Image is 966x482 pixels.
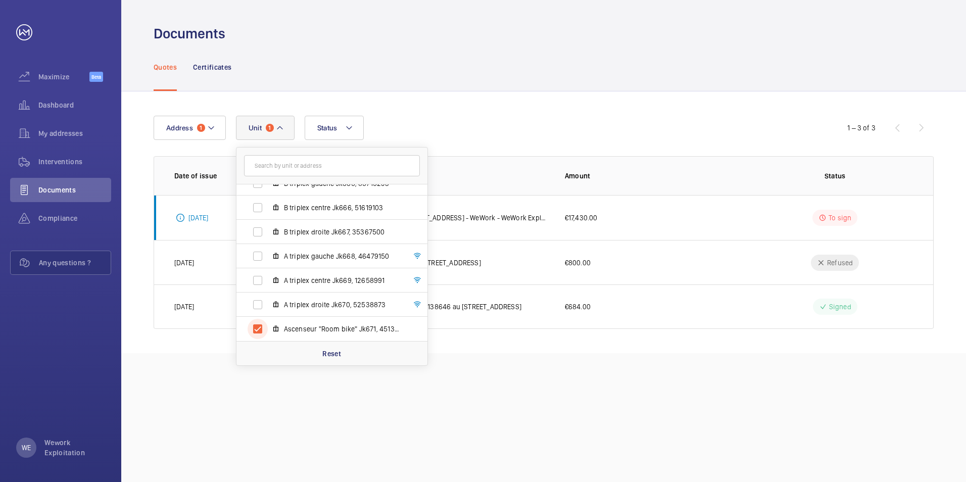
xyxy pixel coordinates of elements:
p: Date of issue [174,171,347,181]
p: WE [22,443,31,453]
p: Amount [565,171,741,181]
p: To sign [829,213,851,223]
p: Q00021048 - [STREET_ADDRESS] - WeWork - WeWork Exploitation [363,213,549,223]
span: Address [166,124,193,132]
p: Signed [829,302,851,312]
p: [DATE] [174,302,194,312]
span: 1 [197,124,205,132]
p: Description [363,171,549,181]
p: €17,430.00 [565,213,598,223]
p: Refused [827,258,853,268]
span: A triplex gauche Jk668, 46479150 [284,251,401,261]
p: [DATE] [188,213,208,223]
span: Status [317,124,337,132]
span: A triplex centre Jk669, 12658991 [284,275,401,285]
p: 2179 - Devis WM - 45138646 au [STREET_ADDRESS] [363,302,521,312]
span: Maximize [38,72,89,82]
span: B triplex droite Jk667, 35367500 [284,227,401,237]
span: Documents [38,185,111,195]
span: Dashboard [38,100,111,110]
p: €800.00 [565,258,591,268]
p: €684.00 [565,302,591,312]
p: [DATE] [174,258,194,268]
p: Status [757,171,913,181]
p: Wework Exploitation [44,438,105,458]
p: Reset [322,349,341,359]
input: Search by unit or address [244,155,420,176]
span: 1 [266,124,274,132]
span: Unit [249,124,262,132]
p: Certificates [193,62,231,72]
span: Ascenseur "Room bike" Jk671, 45138646 [284,324,401,334]
button: Unit1 [236,116,295,140]
h1: Documents [154,24,225,43]
span: B triplex centre Jk666, 51619103 [284,203,401,213]
div: 1 – 3 of 3 [847,123,876,133]
span: Interventions [38,157,111,167]
span: A triplex droite Jk670, 52538873 [284,300,401,310]
span: Compliance [38,213,111,223]
button: Address1 [154,116,226,140]
span: Beta [89,72,103,82]
p: Quotes [154,62,177,72]
button: Status [305,116,364,140]
span: Any questions ? [39,258,111,268]
span: My addresses [38,128,111,138]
